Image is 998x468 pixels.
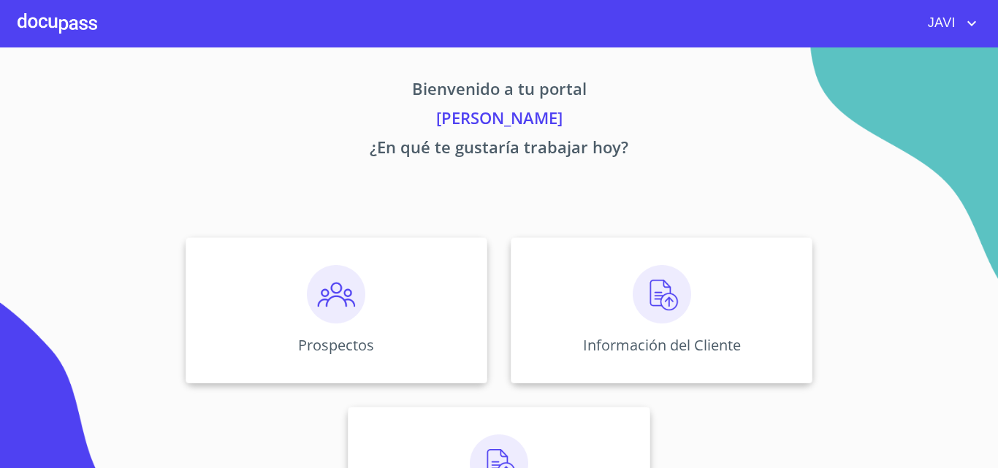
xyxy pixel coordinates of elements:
p: Prospectos [298,335,374,355]
span: JAVI [917,12,963,35]
p: ¿En qué te gustaría trabajar hoy? [49,135,949,164]
img: prospectos.png [307,265,365,323]
p: Bienvenido a tu portal [49,77,949,106]
p: [PERSON_NAME] [49,106,949,135]
button: account of current user [917,12,980,35]
p: Información del Cliente [583,335,741,355]
img: carga.png [633,265,691,323]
